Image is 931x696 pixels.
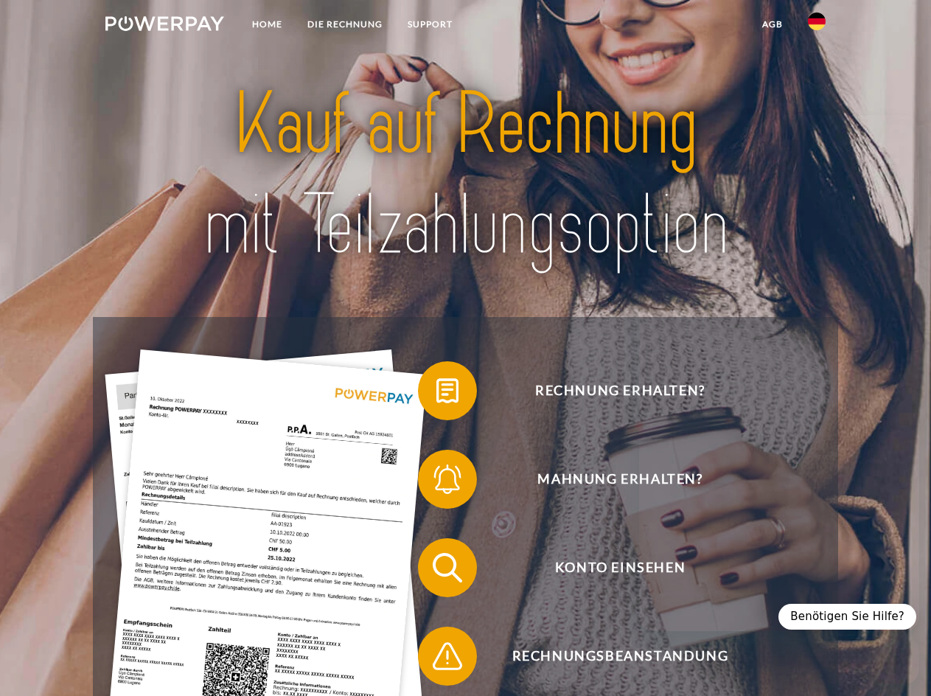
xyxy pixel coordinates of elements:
img: qb_warning.svg [429,638,466,675]
span: Konto einsehen [439,538,801,597]
img: qb_search.svg [429,549,466,586]
span: Rechnung erhalten? [439,361,801,420]
a: SUPPORT [395,11,465,38]
span: Mahnung erhalten? [439,450,801,509]
img: qb_bell.svg [429,461,466,498]
button: Rechnungsbeanstandung [418,627,801,686]
img: logo-powerpay-white.svg [105,16,224,31]
img: title-powerpay_de.svg [141,69,790,281]
img: de [808,13,826,30]
iframe: Messaging-Fenster [639,115,919,631]
a: DIE RECHNUNG [295,11,395,38]
button: Rechnung erhalten? [418,361,801,420]
iframe: Schaltfläche zum Öffnen des Messaging-Fensters [872,637,919,684]
button: Mahnung erhalten? [418,450,801,509]
img: qb_bill.svg [429,372,466,409]
span: Rechnungsbeanstandung [439,627,801,686]
button: Konto einsehen [418,538,801,597]
a: Home [240,11,295,38]
a: agb [750,11,795,38]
